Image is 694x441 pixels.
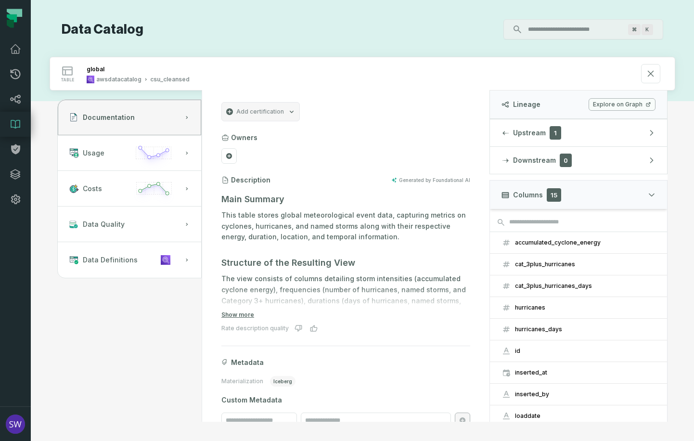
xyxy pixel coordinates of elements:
[515,282,655,290] div: cat_3plus_hurricanes_days
[550,126,561,140] span: 1
[221,102,300,121] button: Add certification
[515,369,655,376] div: inserted_at
[221,395,470,405] span: Custom Metadata
[83,184,102,194] span: Costs
[50,57,675,90] button: tableawsdatacatalogcsu_cleansed
[489,180,668,209] button: Columns15
[501,368,511,377] span: timestamp
[513,156,556,165] span: Downstream
[221,324,289,332] div: Rate description quality
[515,239,655,246] div: accumulated_cyclone_energy
[490,340,667,362] button: id
[221,273,470,328] p: The view consists of columns detailing storm intensities (accumulated cyclone energy), frequencie...
[490,405,667,427] button: loaddate
[221,256,470,270] h3: Structure of the Resulting View
[628,24,641,35] span: Press ⌘ + K to focus the search bar
[490,297,667,318] button: hurricanes
[515,347,655,355] div: id
[83,148,104,158] span: Usage
[547,188,561,202] span: 15
[87,65,104,73] div: global
[501,303,511,312] span: integer
[501,411,511,421] span: string
[513,190,543,200] span: Columns
[62,21,143,38] h1: Data Catalog
[501,238,511,247] span: float
[501,281,511,291] span: float
[513,100,540,109] span: Lineage
[501,346,511,356] span: string
[515,260,655,268] div: cat_3plus_hurricanes
[490,254,667,275] button: cat_3plus_hurricanes
[6,415,25,434] img: avatar of Shannon Wojcik
[221,210,470,243] p: This table stores global meteorological event data, capturing metrics on cyclones, hurricanes, an...
[221,377,263,385] span: Materialization
[642,24,653,35] span: Press ⌘ + K to focus the search bar
[501,389,511,399] span: string
[490,147,667,174] button: Downstream0
[150,76,190,83] div: csu_cleansed
[515,304,655,311] div: hurricanes
[490,362,667,383] button: inserted_at
[490,232,667,253] button: accumulated_cyclone_energy
[501,324,511,334] span: float
[490,384,667,405] button: inserted_by
[221,193,470,206] h3: Main Summary
[83,255,138,265] span: Data Definitions
[231,358,264,367] span: Metadata
[236,108,284,116] span: Add certification
[490,275,667,297] button: cat_3plus_hurricanes_days
[513,128,546,138] span: Upstream
[391,177,470,183] button: Generated by Foundational AI
[589,98,655,111] a: Explore on Graph
[61,78,74,82] span: table
[270,376,296,387] span: iceberg
[490,119,667,146] button: Upstream1
[96,76,141,83] div: awsdatacatalog
[231,133,257,143] h3: Owners
[83,220,125,229] span: Data Quality
[221,311,254,319] button: Show more
[501,259,511,269] span: integer
[231,175,270,185] h3: Description
[83,113,135,122] span: Documentation
[515,325,655,333] div: hurricanes_days
[490,319,667,340] button: hurricanes_days
[560,154,572,167] span: 0
[515,412,655,420] div: loaddate
[515,390,655,398] div: inserted_by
